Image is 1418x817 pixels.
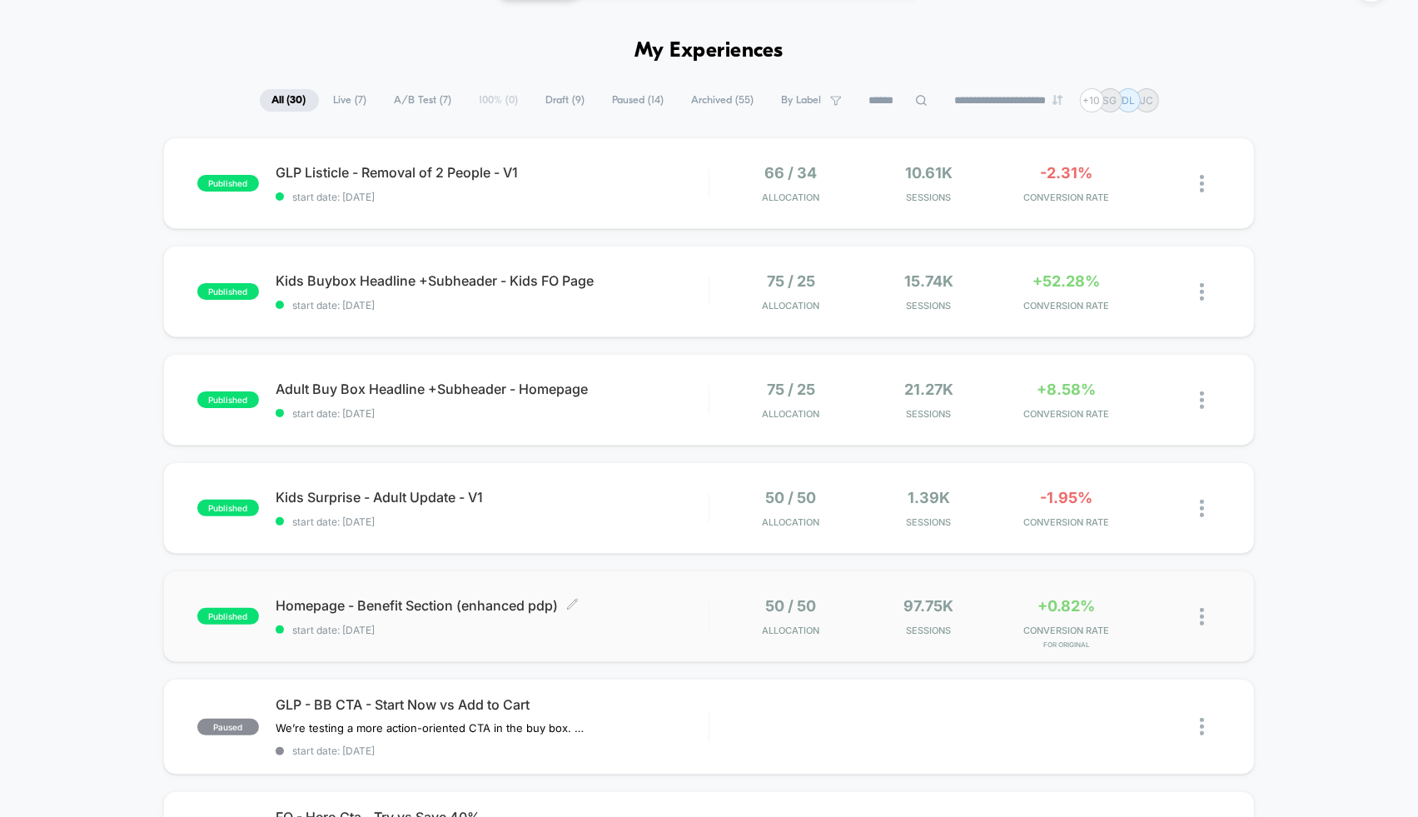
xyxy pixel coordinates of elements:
[1002,300,1132,311] span: CONVERSION RATE
[197,391,259,408] span: published
[1041,164,1093,182] span: -2.31%
[766,489,817,506] span: 50 / 50
[321,89,380,112] span: Live ( 7 )
[260,89,319,112] span: All ( 30 )
[197,608,259,625] span: published
[1041,489,1093,506] span: -1.95%
[905,164,953,182] span: 10.61k
[766,597,817,615] span: 50 / 50
[197,175,259,192] span: published
[534,89,598,112] span: Draft ( 9 )
[276,721,585,735] span: We’re testing a more action-oriented CTA in the buy box. The current button reads “Start Now.” We...
[908,489,950,506] span: 1.39k
[864,192,994,203] span: Sessions
[1200,283,1204,301] img: close
[864,408,994,420] span: Sessions
[1140,94,1153,107] p: JC
[767,272,815,290] span: 75 / 25
[197,283,259,300] span: published
[679,89,767,112] span: Archived ( 55 )
[904,272,953,290] span: 15.74k
[634,39,784,63] h1: My Experiences
[1122,94,1135,107] p: DL
[382,89,465,112] span: A/B Test ( 7 )
[276,597,709,614] span: Homepage - Benefit Section (enhanced pdp)
[276,516,709,528] span: start date: [DATE]
[1033,272,1101,290] span: +52.28%
[276,745,709,757] span: start date: [DATE]
[1037,381,1097,398] span: +8.58%
[864,300,994,311] span: Sessions
[276,624,709,636] span: start date: [DATE]
[1080,88,1104,112] div: + 10
[904,381,953,398] span: 21.27k
[276,272,709,289] span: Kids Buybox Headline +Subheader - Kids FO Page
[276,407,709,420] span: start date: [DATE]
[1038,597,1096,615] span: +0.82%
[864,625,994,636] span: Sessions
[276,191,709,203] span: start date: [DATE]
[1002,640,1132,649] span: for Original
[276,381,709,397] span: Adult Buy Box Headline +Subheader - Homepage
[276,489,709,506] span: Kids Surprise - Adult Update - V1
[1200,391,1204,409] img: close
[276,164,709,181] span: GLP Listicle - Removal of 2 People - V1
[197,719,259,735] span: paused
[767,381,815,398] span: 75 / 25
[864,516,994,528] span: Sessions
[763,192,820,203] span: Allocation
[1200,500,1204,517] img: close
[904,597,954,615] span: 97.75k
[1103,94,1117,107] p: SG
[763,516,820,528] span: Allocation
[1052,95,1062,105] img: end
[763,408,820,420] span: Allocation
[276,299,709,311] span: start date: [DATE]
[1002,192,1132,203] span: CONVERSION RATE
[1002,408,1132,420] span: CONVERSION RATE
[600,89,677,112] span: Paused ( 14 )
[782,94,822,107] span: By Label
[763,625,820,636] span: Allocation
[1200,608,1204,625] img: close
[765,164,818,182] span: 66 / 34
[1002,625,1132,636] span: CONVERSION RATE
[197,500,259,516] span: published
[276,696,709,713] span: GLP - BB CTA - Start Now vs Add to Cart
[1200,175,1204,192] img: close
[1002,516,1132,528] span: CONVERSION RATE
[1200,718,1204,735] img: close
[763,300,820,311] span: Allocation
